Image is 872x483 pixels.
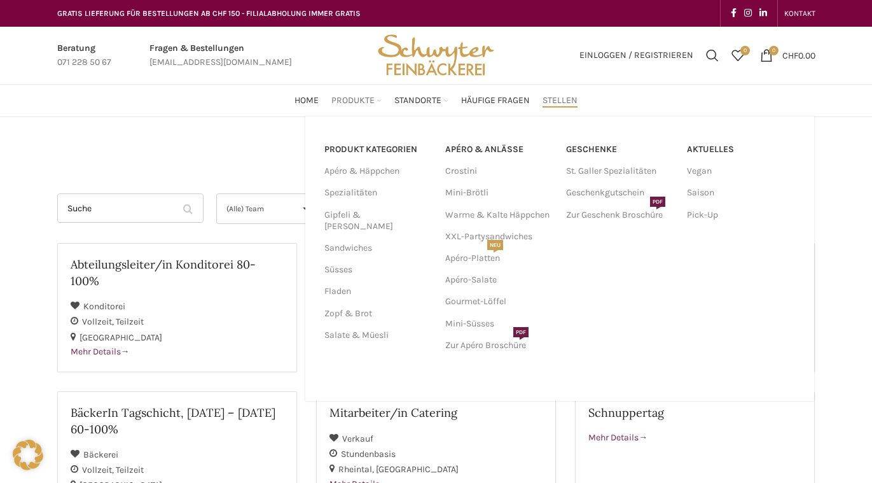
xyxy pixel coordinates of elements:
a: Abteilungsleiter/in Konditorei 80-100% Konditorei Vollzeit Teilzeit [GEOGRAPHIC_DATA] Mehr Details [57,243,297,372]
a: Apéro-PlattenNEU [445,248,553,269]
span: Teilzeit [116,316,144,327]
a: Instagram social link [740,4,756,22]
a: PRODUKT KATEGORIEN [324,139,430,160]
a: Vegan [687,160,795,182]
a: Gourmet-Löffel [445,291,553,312]
h2: Mitarbeiter/in Catering [329,405,543,421]
span: Konditorei [83,301,125,312]
span: Einloggen / Registrieren [579,51,693,60]
a: Infobox link [149,41,292,70]
span: [GEOGRAPHIC_DATA] [80,332,162,343]
a: KONTAKT [784,1,815,26]
span: PDF [513,327,529,337]
a: Geschenke [566,139,674,160]
span: [GEOGRAPHIC_DATA] [376,464,459,475]
a: Einloggen / Registrieren [573,43,700,68]
a: Facebook social link [727,4,740,22]
a: Apéro & Häppchen [324,160,430,182]
span: Home [294,95,319,107]
a: Suchen [700,43,725,68]
span: GRATIS LIEFERUNG FÜR BESTELLUNGEN AB CHF 150 - FILIALABHOLUNG IMMER GRATIS [57,9,361,18]
span: Mehr Details [71,346,130,357]
span: Standorte [394,95,441,107]
a: Zur Apéro BroschürePDF [445,335,553,356]
a: APÉRO & ANLÄSSE [445,139,553,160]
span: Bäckerei [83,449,118,460]
a: Gipfeli & [PERSON_NAME] [324,204,430,237]
a: Geschenkgutschein [566,182,674,204]
a: 0 [725,43,751,68]
a: Site logo [373,49,498,60]
a: Linkedin social link [756,4,771,22]
span: Rheintal [338,464,376,475]
span: KONTAKT [784,9,815,18]
h2: BäckerIn Tagschicht, [DATE] – [DATE] 60-100% [71,405,284,437]
a: XXL-Partysandwiches [445,226,553,248]
span: 0 [769,46,779,55]
span: Häufige Fragen [461,95,530,107]
input: Suche [57,193,204,223]
a: Zopf & Brot [324,303,430,325]
span: Vollzeit [82,465,116,475]
span: Teilzeit [116,465,144,475]
a: Häufige Fragen [461,88,530,113]
a: Stellen [543,88,578,113]
a: Salate & Müesli [324,325,430,346]
span: (Alle) Team [226,194,287,223]
a: 0 CHF0.00 [754,43,822,68]
a: Apéro-Salate [445,269,553,291]
div: Meine Wunschliste [725,43,751,68]
a: Zur Geschenk BroschürePDF [566,204,674,226]
span: Stundenbasis [341,449,396,459]
a: Saison [687,182,795,204]
a: Mini-Brötli [445,182,553,204]
span: 0 [740,46,750,55]
a: Home [294,88,319,113]
a: Crostini [445,160,553,182]
span: ▾ [293,194,317,223]
span: Verkauf [342,433,373,444]
a: Sandwiches [324,237,430,259]
a: Fladen [324,281,430,302]
div: Secondary navigation [778,1,822,26]
span: Produkte [331,95,375,107]
bdi: 0.00 [782,50,815,60]
span: Stellen [543,95,578,107]
div: Main navigation [51,88,822,113]
span: CHF [782,50,798,60]
span: PDF [650,197,665,207]
h2: Schnuppertag [588,405,801,421]
span: Vollzeit [82,316,116,327]
h2: Abteilungsleiter/in Konditorei 80-100% [71,256,284,288]
a: Aktuelles [687,139,795,160]
a: Infobox link [57,41,111,70]
span: NEU [487,240,503,250]
a: Süsses [324,259,430,281]
a: Pick-Up [687,204,795,226]
a: Warme & Kalte Häppchen [445,204,553,226]
a: Mini-Süsses [445,313,553,335]
img: Bäckerei Schwyter [373,27,498,84]
a: St. Galler Spezialitäten [566,160,674,182]
span: Mehr Details [588,432,647,443]
a: Produkte [331,88,382,113]
a: Spezialitäten [324,182,430,204]
a: Standorte [394,88,448,113]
